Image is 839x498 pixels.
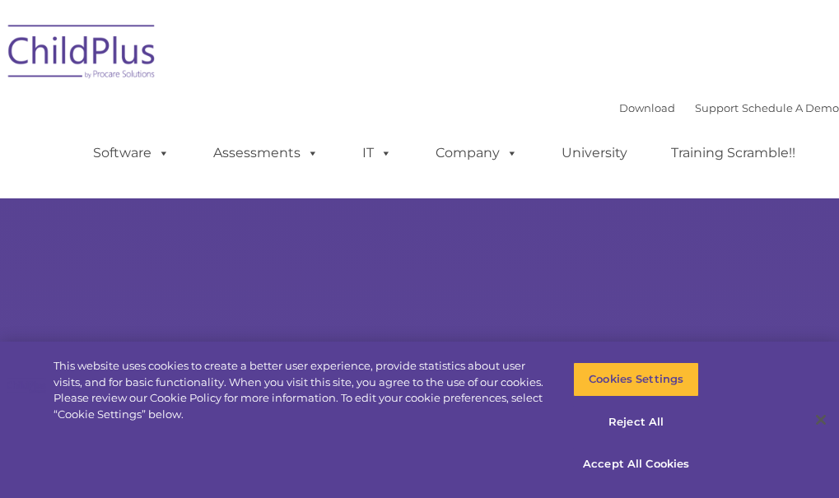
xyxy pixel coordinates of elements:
[803,402,839,438] button: Close
[573,405,699,440] button: Reject All
[655,137,812,170] a: Training Scramble!!
[742,101,839,114] a: Schedule A Demo
[77,137,186,170] a: Software
[619,101,675,114] a: Download
[573,447,699,482] button: Accept All Cookies
[346,137,408,170] a: IT
[419,137,534,170] a: Company
[695,101,739,114] a: Support
[619,101,839,114] font: |
[545,137,644,170] a: University
[573,362,699,397] button: Cookies Settings
[197,137,335,170] a: Assessments
[54,358,548,422] div: This website uses cookies to create a better user experience, provide statistics about user visit...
